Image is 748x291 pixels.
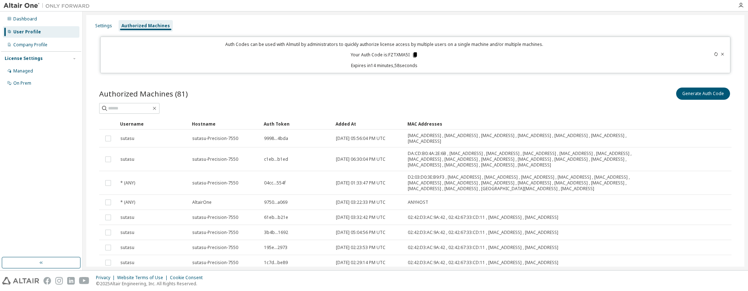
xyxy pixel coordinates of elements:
span: sutasu-Precision-7550 [192,156,238,162]
span: 195e...2973 [264,245,287,250]
span: * (ANY) [120,200,135,205]
p: Your Auth Code is: FZTXMA5I [351,52,418,58]
span: sutasu-Precision-7550 [192,260,238,266]
div: User Profile [13,29,41,35]
img: Altair One [4,2,93,9]
div: Cookie Consent [170,275,207,281]
img: altair_logo.svg [2,277,39,285]
span: sutasu-Precision-7550 [192,245,238,250]
div: Username [120,118,186,130]
div: Auth Token [264,118,330,130]
span: sutasu [120,230,134,235]
span: [DATE] 03:32:42 PM UTC [336,215,385,220]
span: DA:CD:B0:4A:2E:6B , [MAC_ADDRESS] , [MAC_ADDRESS] , [MAC_ADDRESS] , [MAC_ADDRESS] , [MAC_ADDRESS]... [408,151,654,168]
span: [DATE] 02:29:14 PM UTC [336,260,385,266]
span: sutasu-Precision-7550 [192,180,238,186]
span: [MAC_ADDRESS] , [MAC_ADDRESS] , [MAC_ADDRESS] , [MAC_ADDRESS] , [MAC_ADDRESS] , [MAC_ADDRESS] , [... [408,133,654,144]
span: ANYHOST [408,200,428,205]
span: c1eb...b1ed [264,156,288,162]
div: Company Profile [13,42,47,48]
img: linkedin.svg [67,277,75,285]
span: 3b4b...1692 [264,230,288,235]
span: [DATE] 02:23:53 PM UTC [336,245,385,250]
span: sutasu [120,136,134,141]
div: Hostname [192,118,258,130]
span: 9998...4bda [264,136,288,141]
span: [DATE] 05:04:56 PM UTC [336,230,385,235]
span: sutasu-Precision-7550 [192,136,238,141]
span: 04cc...554f [264,180,286,186]
div: License Settings [5,56,43,61]
img: youtube.svg [79,277,89,285]
span: 1c7d...be89 [264,260,288,266]
span: AltairOne [192,200,212,205]
span: Authorized Machines (81) [99,89,188,99]
div: Website Terms of Use [117,275,170,281]
span: sutasu [120,260,134,266]
p: Auth Codes can be used with Almutil by administrators to quickly authorize license access by mult... [105,41,664,47]
span: 02:42:D3:AC:9A:42 , 02:42:67:33:CD:11 , [MAC_ADDRESS] , [MAC_ADDRESS] [408,215,558,220]
span: 61eb...b21e [264,215,288,220]
span: * (ANY) [120,180,135,186]
span: 02:42:D3:AC:9A:42 , 02:42:67:33:CD:11 , [MAC_ADDRESS] , [MAC_ADDRESS] [408,260,558,266]
p: Expires in 14 minutes, 58 seconds [105,62,664,69]
img: facebook.svg [43,277,51,285]
div: Authorized Machines [121,23,170,29]
span: [DATE] 05:56:04 PM UTC [336,136,385,141]
span: 02:42:D3:AC:9A:42 , 02:42:67:33:CD:11 , [MAC_ADDRESS] , [MAC_ADDRESS] [408,245,558,250]
button: Generate Auth Code [676,88,730,100]
img: instagram.svg [55,277,63,285]
p: © 2025 Altair Engineering, Inc. All Rights Reserved. [96,281,207,287]
div: MAC Addresses [407,118,655,130]
span: sutasu [120,215,134,220]
span: [DATE] 03:22:33 PM UTC [336,200,385,205]
div: Added At [336,118,402,130]
div: Dashboard [13,16,37,22]
span: sutasu-Precision-7550 [192,215,238,220]
span: D2:03:D0:3E:B9:F3 , [MAC_ADDRESS] , [MAC_ADDRESS] , [MAC_ADDRESS] , [MAC_ADDRESS] , [MAC_ADDRESS]... [408,174,654,192]
div: Settings [95,23,112,29]
div: Managed [13,68,33,74]
span: sutasu [120,156,134,162]
span: 9750...a069 [264,200,287,205]
div: Privacy [96,275,117,281]
span: [DATE] 01:33:47 PM UTC [336,180,385,186]
span: [DATE] 06:30:04 PM UTC [336,156,385,162]
div: On Prem [13,80,31,86]
span: sutasu [120,245,134,250]
span: sutasu-Precision-7550 [192,230,238,235]
span: 02:42:D3:AC:9A:42 , 02:42:67:33:CD:11 , [MAC_ADDRESS] , [MAC_ADDRESS] [408,230,558,235]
